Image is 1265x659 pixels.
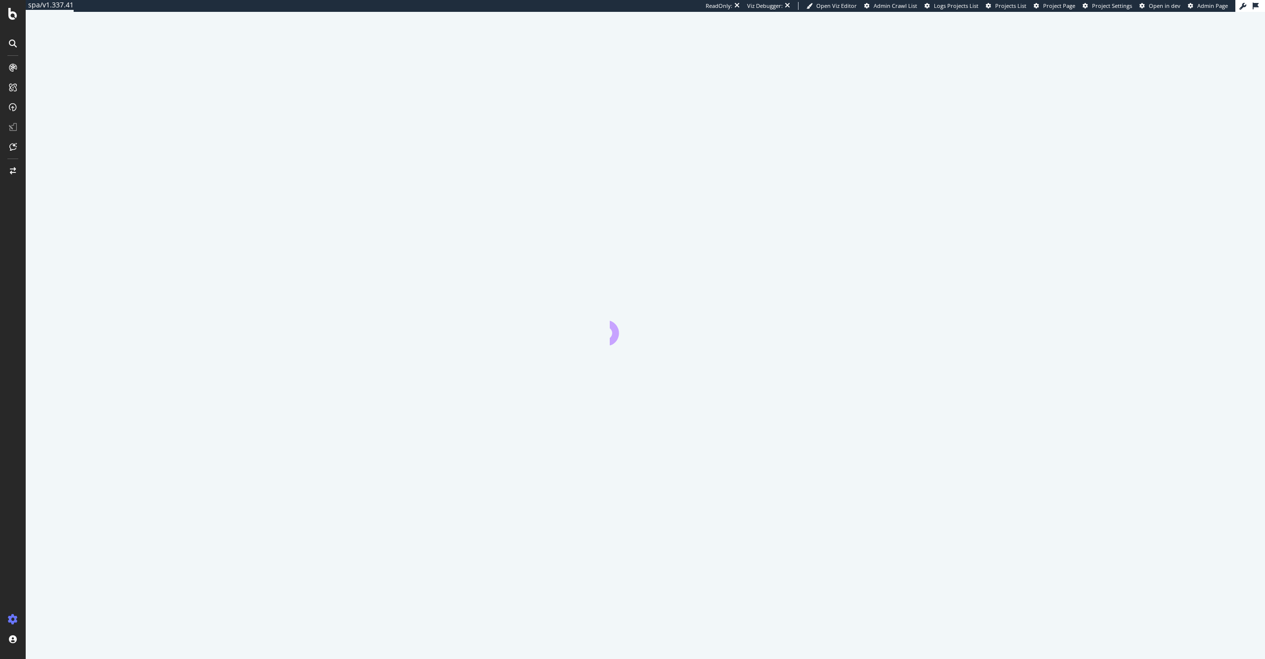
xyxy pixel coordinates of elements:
[1043,2,1075,9] span: Project Page
[1197,2,1228,9] span: Admin Page
[1139,2,1181,10] a: Open in dev
[934,2,978,9] span: Logs Projects List
[1034,2,1075,10] a: Project Page
[706,2,732,10] div: ReadOnly:
[1083,2,1132,10] a: Project Settings
[1188,2,1228,10] a: Admin Page
[1149,2,1181,9] span: Open in dev
[874,2,917,9] span: Admin Crawl List
[1092,2,1132,9] span: Project Settings
[995,2,1026,9] span: Projects List
[864,2,917,10] a: Admin Crawl List
[816,2,857,9] span: Open Viz Editor
[610,310,681,345] div: animation
[747,2,783,10] div: Viz Debugger:
[806,2,857,10] a: Open Viz Editor
[986,2,1026,10] a: Projects List
[925,2,978,10] a: Logs Projects List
